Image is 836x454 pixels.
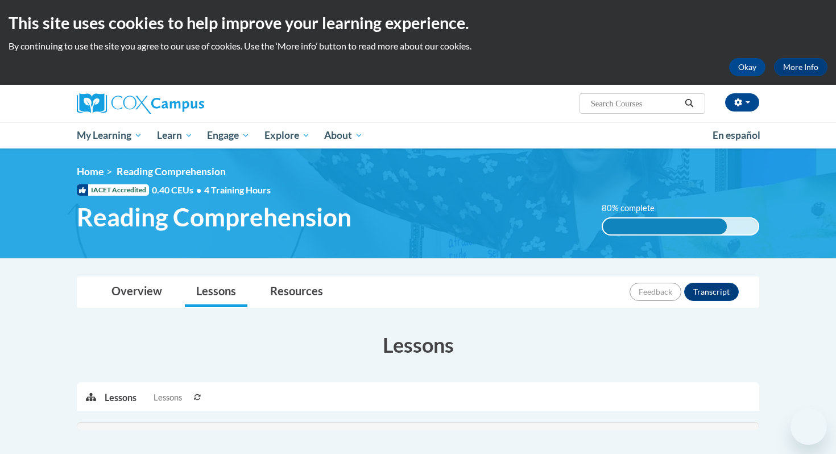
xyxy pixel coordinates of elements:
p: By continuing to use the site you agree to our use of cookies. Use the ‘More info’ button to read... [9,40,827,52]
span: About [324,129,363,142]
a: Lessons [185,277,247,307]
a: Engage [200,122,257,148]
span: Reading Comprehension [77,202,351,232]
span: Reading Comprehension [117,166,226,178]
span: • [196,184,201,195]
button: Feedback [630,283,681,301]
span: 0.40 CEUs [152,184,204,196]
button: Transcript [684,283,739,301]
button: Okay [729,58,765,76]
span: 4 Training Hours [204,184,271,195]
a: Resources [259,277,334,307]
span: Lessons [154,391,182,404]
a: Home [77,166,104,178]
span: IACET Accredited [77,184,149,196]
span: En español [713,129,760,141]
p: Lessons [105,391,136,404]
div: Main menu [60,122,776,148]
a: Learn [150,122,200,148]
button: Search [681,97,698,110]
h3: Lessons [77,331,759,359]
h2: This site uses cookies to help improve your learning experience. [9,11,827,34]
iframe: Button to launch messaging window [791,408,827,445]
label: 80% complete [602,202,667,214]
button: Account Settings [725,93,759,112]
span: Explore [264,129,310,142]
a: En español [705,123,768,147]
span: Engage [207,129,250,142]
a: More Info [774,58,827,76]
span: My Learning [77,129,142,142]
a: Overview [100,277,173,307]
span: Learn [157,129,193,142]
a: My Learning [69,122,150,148]
a: Cox Campus [77,93,293,114]
input: Search Courses [590,97,681,110]
a: About [317,122,371,148]
div: 80% complete [603,218,727,234]
img: Cox Campus [77,93,204,114]
a: Explore [257,122,317,148]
